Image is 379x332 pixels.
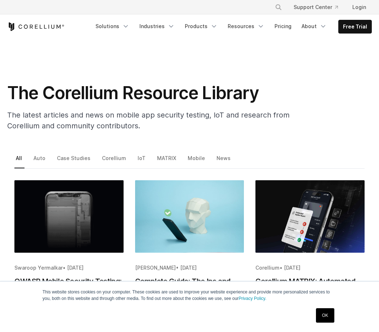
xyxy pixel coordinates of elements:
a: MATRIX [156,153,179,168]
span: [PERSON_NAME] [135,265,176,271]
img: Complete Guide: The Ins and Outs of Automated Mobile Application Security Testing [135,180,244,253]
a: Products [180,20,222,33]
span: [DATE] [67,265,84,271]
a: News [215,153,233,168]
span: [DATE] [284,265,300,271]
div: Navigation Menu [91,20,372,34]
a: Pricing [270,20,296,33]
a: All [14,153,24,168]
a: Corellium [101,153,129,168]
h2: OWASP Mobile Security Testing: How Virtual Devices Catch What Top 10 Checks Miss [14,276,124,308]
a: Solutions [91,20,134,33]
a: IoT [136,153,148,168]
a: Privacy Policy. [238,296,266,301]
p: This website stores cookies on your computer. These cookies are used to improve your website expe... [43,289,336,302]
span: Corellium [255,265,280,271]
a: About [297,20,331,33]
a: Corellium Home [7,22,64,31]
span: [DATE] [180,265,197,271]
div: Navigation Menu [266,1,372,14]
a: Login [347,1,372,14]
button: Search [272,1,285,14]
h2: Complete Guide: The Ins and Outs of Automated Mobile Application Security Testing [135,276,244,308]
div: • [135,264,244,271]
a: OK [316,308,334,323]
div: • [255,264,365,271]
a: Case Studies [55,153,93,168]
div: • [14,264,124,271]
img: Corellium MATRIX: Automated MAST Testing for Mobile Security [255,180,365,253]
span: The latest articles and news on mobile app security testing, IoT and research from Corellium and ... [7,111,290,130]
a: Auto [32,153,48,168]
a: Free Trial [339,20,371,33]
h1: The Corellium Resource Library [7,82,295,104]
img: OWASP Mobile Security Testing: How Virtual Devices Catch What Top 10 Checks Miss [14,180,124,253]
a: Mobile [186,153,208,168]
span: Swaroop Yermalkar [14,265,63,271]
h2: Corellium MATRIX: Automated MAST Testing for Mobile Security [255,276,365,308]
a: Support Center [288,1,344,14]
a: Resources [223,20,269,33]
a: Industries [135,20,179,33]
